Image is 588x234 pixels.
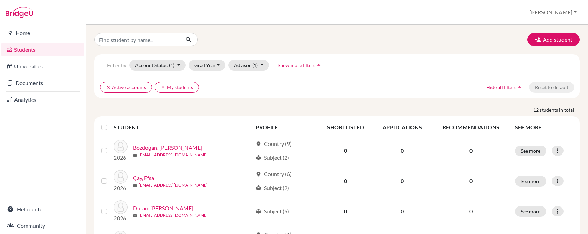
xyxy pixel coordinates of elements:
[94,33,180,46] input: Find student by name...
[526,6,580,19] button: [PERSON_NAME]
[129,60,186,71] button: Account Status(1)
[515,176,546,187] button: See more
[373,119,431,136] th: APPLICATIONS
[318,196,373,226] td: 0
[114,119,252,136] th: STUDENT
[435,147,507,155] p: 0
[1,202,84,216] a: Help center
[373,166,431,196] td: 0
[107,62,126,68] span: Filter by
[114,200,128,214] img: Duran, Betül Serra
[139,212,208,219] a: [EMAIL_ADDRESS][DOMAIN_NAME]
[114,170,128,184] img: Çay, Efsa
[6,7,33,18] img: Bridge-U
[480,82,529,93] button: Hide all filtersarrow_drop_up
[256,141,261,147] span: location_on
[256,153,289,162] div: Subject (2)
[1,93,84,107] a: Analytics
[373,136,431,166] td: 0
[256,170,292,178] div: Country (6)
[256,140,292,148] div: Country (9)
[133,214,137,218] span: mail
[133,183,137,188] span: mail
[114,153,128,162] p: 2026
[133,204,193,212] a: Duran, [PERSON_NAME]
[1,219,84,233] a: Community
[256,209,261,214] span: local_library
[256,185,261,191] span: local_library
[486,84,516,90] span: Hide all filters
[155,82,199,93] button: clearMy students
[252,62,258,68] span: (1)
[256,184,289,192] div: Subject (2)
[161,85,165,90] i: clear
[515,146,546,156] button: See more
[278,62,315,68] span: Show more filters
[100,82,152,93] button: clearActive accounts
[100,62,105,68] i: filter_list
[516,84,523,91] i: arrow_drop_up
[373,196,431,226] td: 0
[256,155,261,160] span: local_library
[114,214,128,222] p: 2026
[533,106,540,114] strong: 12
[1,26,84,40] a: Home
[256,207,289,215] div: Subject (5)
[318,166,373,196] td: 0
[1,60,84,73] a: Universities
[511,119,577,136] th: SEE MORE
[106,85,111,90] i: clear
[515,206,546,217] button: See more
[318,119,373,136] th: SHORTLISTED
[228,60,269,71] button: Advisor(1)
[256,171,261,177] span: location_on
[169,62,174,68] span: (1)
[272,60,328,71] button: Show more filtersarrow_drop_up
[435,207,507,215] p: 0
[114,140,128,153] img: Bozdoğan, Ethem Ener
[114,184,128,192] p: 2026
[318,136,373,166] td: 0
[139,182,208,188] a: [EMAIL_ADDRESS][DOMAIN_NAME]
[133,153,137,157] span: mail
[435,177,507,185] p: 0
[527,33,580,46] button: Add student
[540,106,580,114] span: students in total
[139,152,208,158] a: [EMAIL_ADDRESS][DOMAIN_NAME]
[133,174,154,182] a: Çay, Efsa
[133,143,202,152] a: Bozdoğan, [PERSON_NAME]
[1,76,84,90] a: Documents
[431,119,511,136] th: RECOMMENDATIONS
[315,62,322,68] i: arrow_drop_up
[189,60,226,71] button: Grad Year
[1,43,84,56] a: Students
[529,82,574,93] button: Reset to default
[252,119,318,136] th: PROFILE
